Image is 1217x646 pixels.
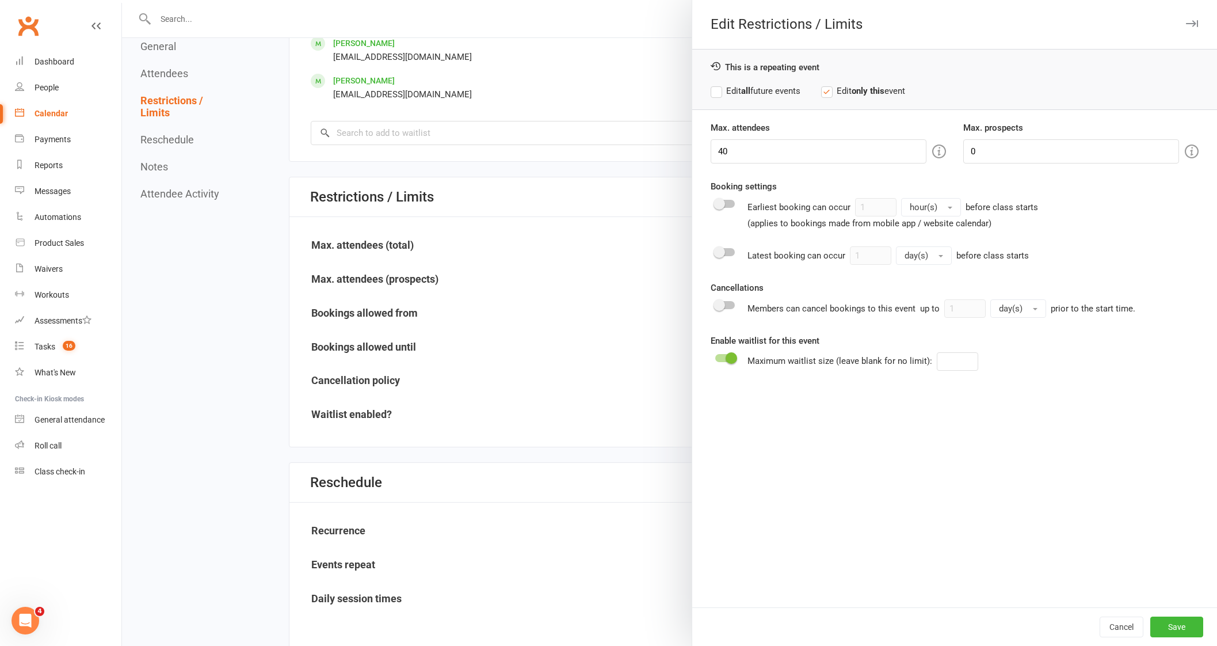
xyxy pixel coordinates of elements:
[15,49,121,75] a: Dashboard
[711,180,777,193] label: Booking settings
[15,407,121,433] a: General attendance kiosk mode
[35,135,71,144] div: Payments
[15,308,121,334] a: Assessments
[15,75,121,101] a: People
[999,303,1023,314] span: day(s)
[15,230,121,256] a: Product Sales
[15,204,121,230] a: Automations
[35,161,63,170] div: Reports
[747,299,1135,318] div: Members can cancel bookings to this event
[905,250,928,261] span: day(s)
[15,334,121,360] a: Tasks 16
[35,441,62,450] div: Roll call
[15,178,121,204] a: Messages
[711,61,1199,73] div: This is a repeating event
[35,187,71,196] div: Messages
[15,101,121,127] a: Calendar
[852,86,884,96] strong: only this
[35,212,81,222] div: Automations
[956,250,1029,261] span: before class starts
[1051,303,1135,314] span: prior to the start time.
[35,368,76,377] div: What's New
[35,342,55,351] div: Tasks
[747,198,1038,230] div: Earliest booking can occur
[35,290,69,299] div: Workouts
[901,198,961,216] button: hour(s)
[990,299,1046,318] button: day(s)
[35,57,74,66] div: Dashboard
[711,334,819,348] label: Enable waitlist for this event
[1150,617,1203,637] button: Save
[692,16,1217,32] div: Edit Restrictions / Limits
[15,256,121,282] a: Waivers
[15,127,121,153] a: Payments
[741,86,750,96] strong: all
[896,246,952,265] button: day(s)
[35,415,105,424] div: General attendance
[35,264,63,273] div: Waivers
[711,121,770,135] label: Max. attendees
[747,352,997,371] div: Maximum waitlist size (leave blank for no limit):
[711,281,764,295] label: Cancellations
[63,341,75,351] span: 16
[15,153,121,178] a: Reports
[12,607,39,634] iframe: Intercom live chat
[15,360,121,386] a: What's New
[1100,617,1143,637] button: Cancel
[35,238,84,248] div: Product Sales
[14,12,43,40] a: Clubworx
[747,246,1029,265] div: Latest booking can occur
[35,467,85,476] div: Class check-in
[821,84,905,98] label: Edit event
[35,316,91,325] div: Assessments
[910,202,937,212] span: hour(s)
[963,121,1023,135] label: Max. prospects
[35,109,68,118] div: Calendar
[35,607,44,616] span: 4
[35,83,59,92] div: People
[711,84,800,98] label: Edit future events
[15,282,121,308] a: Workouts
[920,299,1046,318] div: up to
[15,433,121,459] a: Roll call
[15,459,121,485] a: Class kiosk mode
